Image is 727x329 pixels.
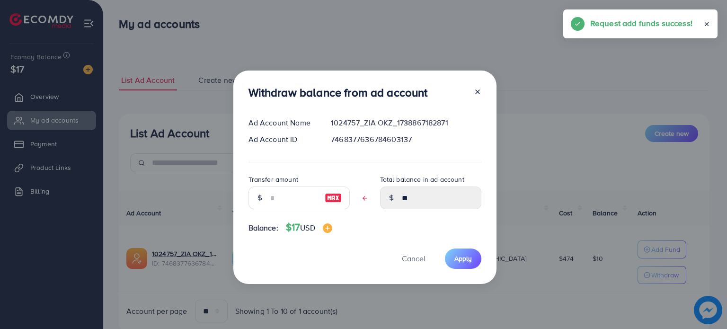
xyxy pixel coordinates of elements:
span: Apply [454,254,472,263]
span: USD [300,222,315,233]
img: image [325,192,342,204]
span: Cancel [402,253,426,264]
label: Total balance in ad account [380,175,464,184]
img: image [323,223,332,233]
h5: Request add funds success! [590,17,692,29]
div: Ad Account ID [241,134,324,145]
span: Balance: [248,222,278,233]
div: 1024757_ZIA OKZ_1738867182871 [323,117,488,128]
h3: Withdraw balance from ad account [248,86,428,99]
div: Ad Account Name [241,117,324,128]
div: 7468377636784603137 [323,134,488,145]
button: Cancel [390,249,437,269]
h4: $17 [286,222,332,233]
label: Transfer amount [248,175,298,184]
button: Apply [445,249,481,269]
